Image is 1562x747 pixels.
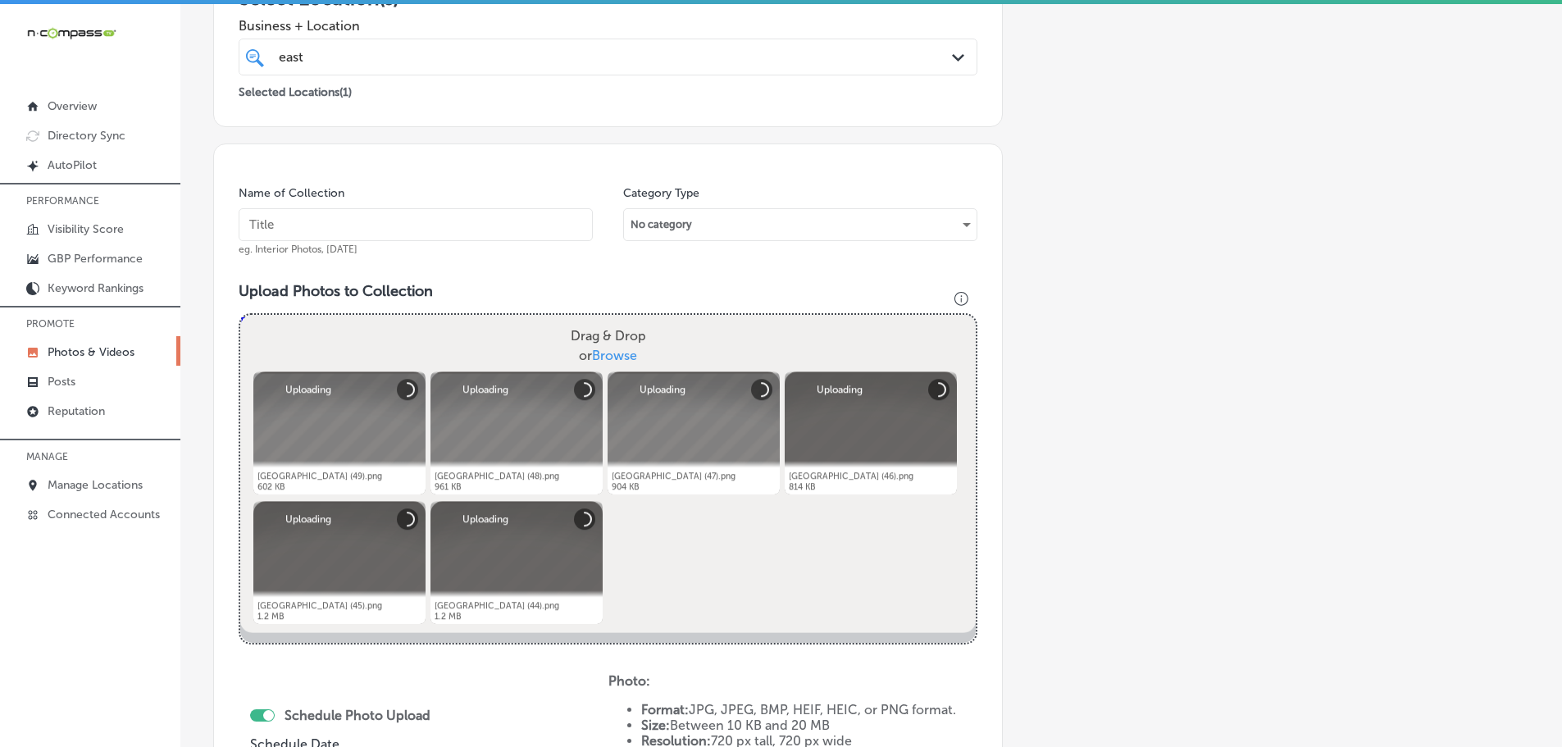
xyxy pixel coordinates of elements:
li: JPG, JPEG, BMP, HEIF, HEIC, or PNG format. [641,702,978,717]
p: Posts [48,375,75,389]
label: Category Type [623,186,699,200]
p: Manage Locations [48,478,143,492]
label: Drag & Drop or [564,320,653,372]
p: Overview [48,99,97,113]
p: Directory Sync [48,129,125,143]
li: Between 10 KB and 20 MB [641,717,978,733]
input: Title [239,208,593,241]
span: eg. Interior Photos, [DATE] [239,244,357,255]
span: Business + Location [239,18,977,34]
strong: Photo: [608,673,650,689]
p: Visibility Score [48,222,124,236]
p: Reputation [48,404,105,418]
p: Keyword Rankings [48,281,143,295]
strong: Size: [641,717,670,733]
p: Selected Locations ( 1 ) [239,79,352,99]
span: Browse [592,348,637,363]
p: Photos & Videos [48,345,134,359]
img: 660ab0bf-5cc7-4cb8-ba1c-48b5ae0f18e60NCTV_CLogo_TV_Black_-500x88.png [26,25,116,41]
label: Schedule Photo Upload [285,708,430,723]
p: GBP Performance [48,252,143,266]
p: Connected Accounts [48,508,160,522]
div: No category [624,212,977,238]
h3: Upload Photos to Collection [239,282,977,300]
p: AutoPilot [48,158,97,172]
label: Name of Collection [239,186,344,200]
strong: Format: [641,702,689,717]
